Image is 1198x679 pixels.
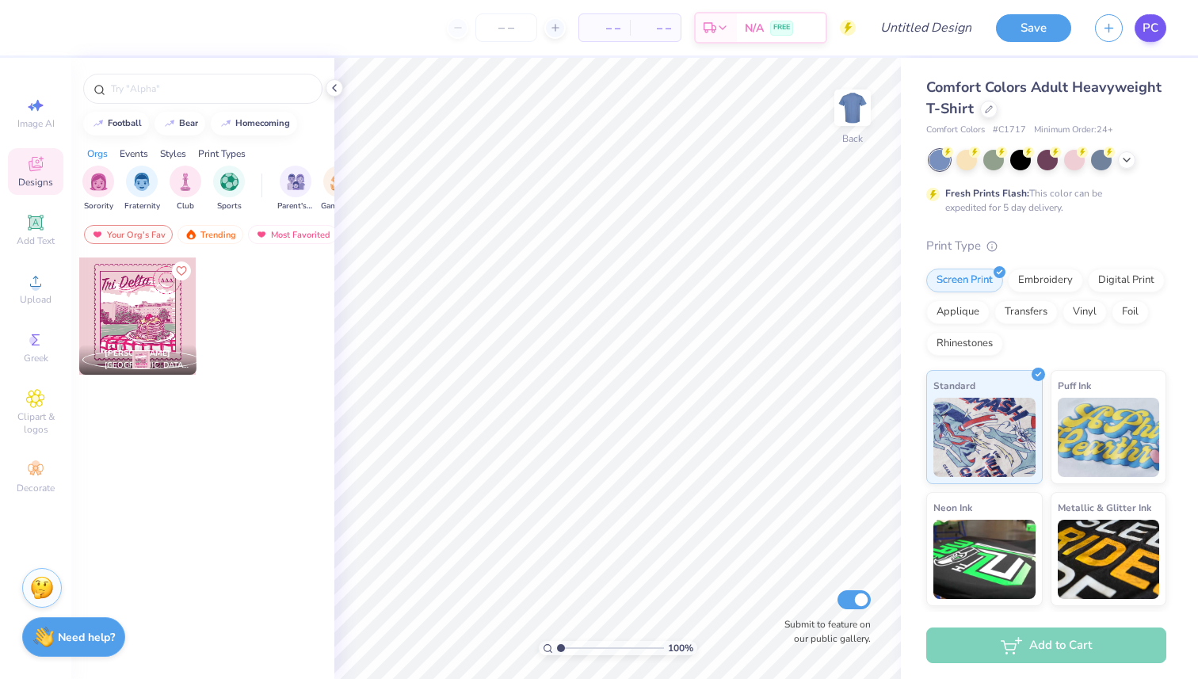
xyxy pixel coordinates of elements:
img: Back [837,92,868,124]
div: Print Types [198,147,246,161]
span: Image AI [17,117,55,130]
img: Fraternity Image [133,173,151,191]
span: Comfort Colors Adult Heavyweight T-Shirt [926,78,1162,118]
img: trend_line.gif [92,119,105,128]
button: football [83,112,149,135]
img: most_fav.gif [255,229,268,240]
img: trending.gif [185,229,197,240]
span: Standard [933,377,975,394]
img: Puff Ink [1058,398,1160,477]
span: Puff Ink [1058,377,1091,394]
div: filter for Fraternity [124,166,160,212]
img: Neon Ink [933,520,1036,599]
span: Sports [217,200,242,212]
div: Events [120,147,148,161]
span: Greek [24,352,48,364]
div: Trending [177,225,243,244]
span: Minimum Order: 24 + [1034,124,1113,137]
div: Orgs [87,147,108,161]
span: 100 % [668,641,693,655]
button: filter button [124,166,160,212]
div: Most Favorited [248,225,338,244]
div: Vinyl [1063,300,1107,324]
div: filter for Sports [213,166,245,212]
span: Upload [20,293,52,306]
button: filter button [170,166,201,212]
strong: Need help? [58,630,115,645]
img: Sports Image [220,173,238,191]
div: Back [842,132,863,146]
span: – – [639,20,671,36]
span: Metallic & Glitter Ink [1058,499,1151,516]
span: # C1717 [993,124,1026,137]
img: trend_line.gif [219,119,232,128]
span: N/A [745,20,764,36]
input: – – [475,13,537,42]
div: Print Type [926,237,1166,255]
img: Sorority Image [90,173,108,191]
div: filter for Sorority [82,166,114,212]
a: PC [1135,14,1166,42]
div: Screen Print [926,269,1003,292]
span: – – [589,20,620,36]
button: filter button [277,166,314,212]
span: Add Text [17,235,55,247]
input: Try "Alpha" [109,81,312,97]
strong: Fresh Prints Flash: [945,187,1029,200]
div: Your Org's Fav [84,225,173,244]
span: FREE [773,22,790,33]
label: Submit to feature on our public gallery. [776,617,871,646]
div: filter for Game Day [321,166,357,212]
span: Neon Ink [933,499,972,516]
button: filter button [321,166,357,212]
span: Fraternity [124,200,160,212]
div: Embroidery [1008,269,1083,292]
input: Untitled Design [868,12,984,44]
div: homecoming [235,119,290,128]
div: Rhinestones [926,332,1003,356]
span: [GEOGRAPHIC_DATA], [GEOGRAPHIC_DATA] [105,360,190,372]
button: Like [172,261,191,280]
img: most_fav.gif [91,229,104,240]
img: Parent's Weekend Image [287,173,305,191]
span: Decorate [17,482,55,494]
div: Applique [926,300,990,324]
span: Parent's Weekend [277,200,314,212]
button: bear [155,112,205,135]
span: Designs [18,176,53,189]
button: filter button [82,166,114,212]
span: PC [1143,19,1158,37]
img: Club Image [177,173,194,191]
img: trend_line.gif [163,119,176,128]
div: Transfers [994,300,1058,324]
button: Save [996,14,1071,42]
div: Digital Print [1088,269,1165,292]
button: homecoming [211,112,297,135]
div: filter for Club [170,166,201,212]
img: Metallic & Glitter Ink [1058,520,1160,599]
div: football [108,119,142,128]
div: Styles [160,147,186,161]
div: This color can be expedited for 5 day delivery. [945,186,1140,215]
span: Game Day [321,200,357,212]
span: Club [177,200,194,212]
div: Foil [1112,300,1149,324]
div: bear [179,119,198,128]
span: Clipart & logos [8,410,63,436]
span: Comfort Colors [926,124,985,137]
span: [PERSON_NAME] [105,348,170,359]
div: filter for Parent's Weekend [277,166,314,212]
span: Sorority [84,200,113,212]
img: Standard [933,398,1036,477]
img: Game Day Image [330,173,349,191]
button: filter button [213,166,245,212]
